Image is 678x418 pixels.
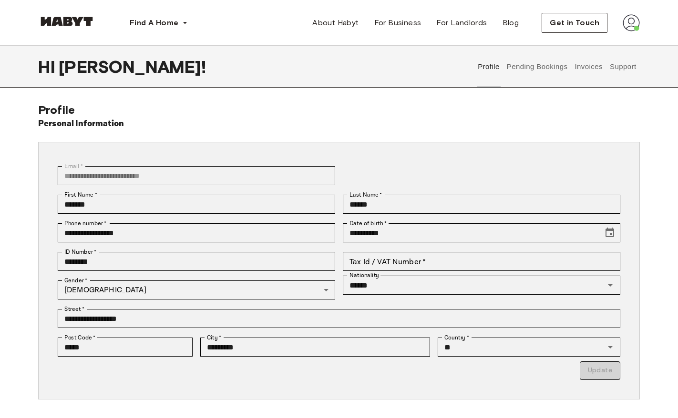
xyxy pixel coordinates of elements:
[503,17,519,29] span: Blog
[604,279,617,292] button: Open
[367,13,429,32] a: For Business
[38,57,59,77] span: Hi
[38,117,124,130] h6: Personal Information
[542,13,607,33] button: Get in Touch
[477,46,501,88] button: Profile
[38,103,75,117] span: Profile
[349,271,379,279] label: Nationality
[64,305,84,313] label: Street
[550,17,599,29] span: Get in Touch
[574,46,604,88] button: Invoices
[58,280,335,299] div: [DEMOGRAPHIC_DATA]
[38,17,95,26] img: Habyt
[623,14,640,31] img: avatar
[312,17,359,29] span: About Habyt
[59,57,206,77] span: [PERSON_NAME] !
[349,219,387,228] label: Date of birth
[64,276,87,285] label: Gender
[64,248,96,256] label: ID Number
[58,166,335,185] div: You can't change your email address at the moment. Please reach out to customer support in case y...
[505,46,569,88] button: Pending Bookings
[429,13,494,32] a: For Landlords
[64,333,96,342] label: Post Code
[64,190,97,199] label: First Name
[444,333,469,342] label: Country
[64,219,107,228] label: Phone number
[349,190,382,199] label: Last Name
[374,17,421,29] span: For Business
[474,46,640,88] div: user profile tabs
[207,333,222,342] label: City
[604,340,617,354] button: Open
[495,13,527,32] a: Blog
[608,46,637,88] button: Support
[122,13,195,32] button: Find A Home
[130,17,178,29] span: Find A Home
[305,13,366,32] a: About Habyt
[436,17,487,29] span: For Landlords
[64,162,83,170] label: Email
[600,223,619,242] button: Choose date, selected date is Oct 27, 1998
